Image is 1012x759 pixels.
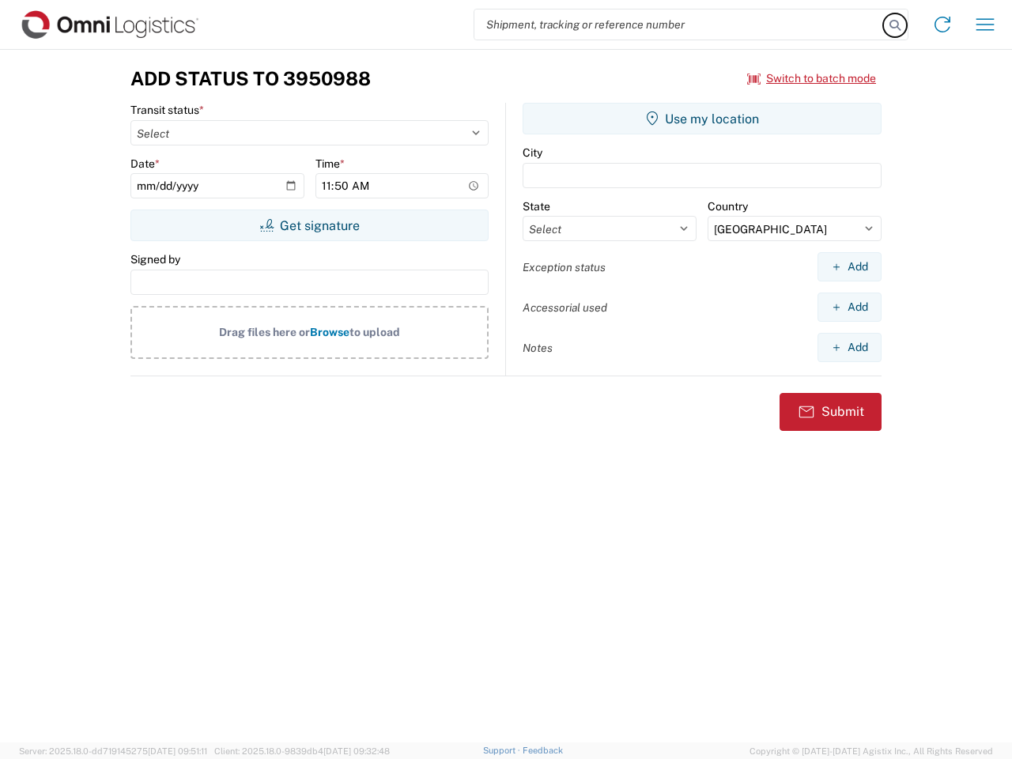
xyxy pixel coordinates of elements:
input: Shipment, tracking or reference number [474,9,884,40]
button: Submit [780,393,882,431]
label: Country [708,199,748,213]
a: Feedback [523,746,563,755]
a: Support [483,746,523,755]
h3: Add Status to 3950988 [130,67,371,90]
span: [DATE] 09:32:48 [323,746,390,756]
span: Client: 2025.18.0-9839db4 [214,746,390,756]
button: Switch to batch mode [747,66,876,92]
span: Server: 2025.18.0-dd719145275 [19,746,207,756]
button: Get signature [130,210,489,241]
span: [DATE] 09:51:11 [148,746,207,756]
span: Browse [310,326,349,338]
label: Accessorial used [523,300,607,315]
button: Add [818,293,882,322]
span: Drag files here or [219,326,310,338]
button: Use my location [523,103,882,134]
span: to upload [349,326,400,338]
label: City [523,145,542,160]
span: Copyright © [DATE]-[DATE] Agistix Inc., All Rights Reserved [750,744,993,758]
label: Signed by [130,252,180,266]
label: Transit status [130,103,204,117]
label: Time [315,157,345,171]
label: Notes [523,341,553,355]
button: Add [818,252,882,281]
label: Exception status [523,260,606,274]
button: Add [818,333,882,362]
label: State [523,199,550,213]
label: Date [130,157,160,171]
